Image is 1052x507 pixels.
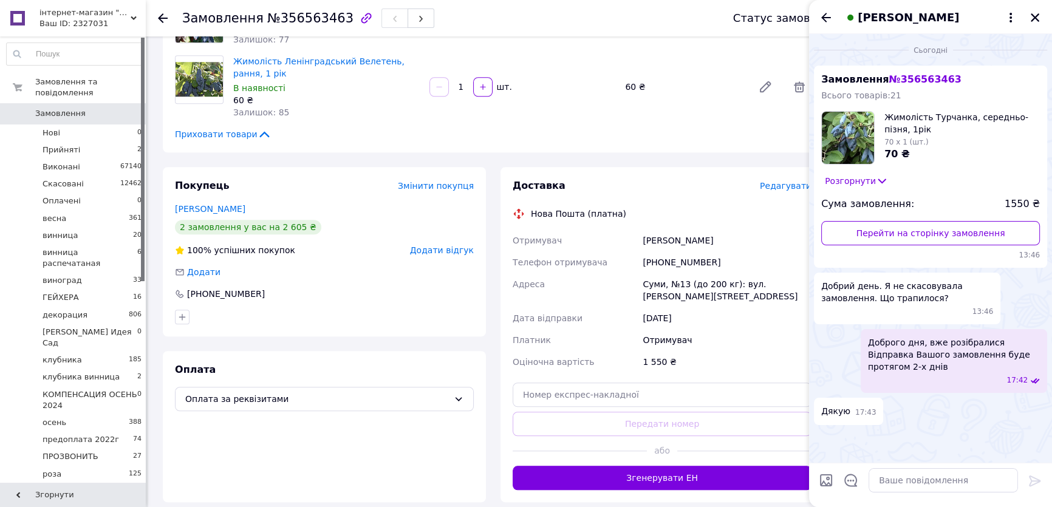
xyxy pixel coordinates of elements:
[760,181,811,191] span: Редагувати
[43,128,60,138] span: Нові
[821,280,993,304] span: Добрий день. Я не скасовувала замовлення. Що трапилося?
[513,279,545,289] span: Адреса
[513,236,562,245] span: Отримувач
[640,251,814,273] div: [PHONE_NUMBER]
[133,275,142,286] span: 33
[186,288,266,300] div: [PHONE_NUMBER]
[129,213,142,224] span: 361
[528,208,629,220] div: Нова Пошта (платна)
[787,75,811,99] span: Видалити
[137,327,142,349] span: 0
[187,245,211,255] span: 100%
[175,180,230,191] span: Покупець
[175,204,245,214] a: [PERSON_NAME]
[43,355,82,366] span: клубника
[129,310,142,321] span: 806
[43,247,137,269] span: винница распечатаная
[868,336,1040,373] span: Доброго дня, вже розібралися Відправка Вашого замовлення буде протягом 2-х днів
[858,10,959,26] span: [PERSON_NAME]
[133,292,142,303] span: 16
[843,472,859,488] button: Відкрити шаблони відповідей
[814,44,1047,56] div: 12.08.2025
[137,389,142,411] span: 0
[821,90,901,100] span: Всього товарів: 21
[233,56,405,78] a: Жимолість Ленінградський Велетень, рання, 1 рік
[39,7,131,18] span: інтернет-магазин "БаТаня"
[753,75,777,99] a: Редагувати
[620,78,748,95] div: 60 ₴
[884,148,910,160] span: 70 ₴
[182,11,264,26] span: Замовлення
[640,307,814,329] div: [DATE]
[133,230,142,241] span: 20
[647,444,677,457] span: або
[43,179,84,189] span: Скасовані
[7,43,142,65] input: Пошук
[43,434,119,445] span: предоплата 2022г
[43,230,78,241] span: винница
[175,244,295,256] div: успішних покупок
[821,405,850,418] span: Дякую
[43,372,120,383] span: клубника винница
[733,12,845,24] div: Статус замовлення
[513,466,811,490] button: Згенерувати ЕН
[855,407,876,418] span: 17:43 12.08.2025
[176,62,223,97] img: Жимолість Ленінградський Велетень, рання, 1 рік
[821,250,1040,260] span: 13:46 12.08.2025
[158,12,168,24] div: Повернутися назад
[35,108,86,119] span: Замовлення
[39,18,146,29] div: Ваш ID: 2327031
[640,329,814,351] div: Отримувач
[513,383,811,407] input: Номер експрес-накладної
[43,275,82,286] span: виноград
[43,145,80,155] span: Прийняті
[133,451,142,462] span: 27
[640,273,814,307] div: Суми, №13 (до 200 кг): вул. [PERSON_NAME][STREET_ADDRESS]
[233,107,289,117] span: Залишок: 85
[120,179,142,189] span: 12462
[137,372,142,383] span: 2
[43,451,98,462] span: ПРОЗВОНИТЬ
[175,220,321,234] div: 2 замовлення у вас на 2 605 ₴
[1005,197,1040,211] span: 1550 ₴
[909,46,952,56] span: Сьогодні
[884,138,929,146] span: 70 x 1 (шт.)
[137,128,142,138] span: 0
[884,111,1040,135] span: Жимолість Турчанка, середньо-пізня, 1рік
[137,196,142,206] span: 0
[185,392,449,406] span: Оплата за реквізитами
[43,327,137,349] span: [PERSON_NAME] Идея Сад
[821,221,1040,245] a: Перейти на сторінку замовлення
[43,196,81,206] span: Оплачені
[43,292,79,303] span: ГЕЙХЕРА
[398,181,474,191] span: Змінити покупця
[233,83,285,93] span: В наявності
[43,213,66,224] span: весна
[513,257,607,267] span: Телефон отримувача
[410,245,474,255] span: Додати відгук
[819,10,833,25] button: Назад
[175,364,216,375] span: Оплата
[129,417,142,428] span: 388
[129,355,142,366] span: 185
[1028,10,1042,25] button: Закрити
[1006,375,1028,386] span: 17:42 12.08.2025
[133,434,142,445] span: 74
[513,357,594,367] span: Оціночна вартість
[137,145,142,155] span: 2
[640,351,814,373] div: 1 550 ₴
[137,247,142,269] span: 6
[640,230,814,251] div: [PERSON_NAME]
[175,128,272,140] span: Приховати товари
[129,469,142,480] span: 125
[267,11,354,26] span: №356563463
[233,94,420,106] div: 60 ₴
[43,310,87,321] span: декорация
[821,73,961,85] span: Замовлення
[187,267,220,277] span: Додати
[43,417,66,428] span: осень
[43,469,61,480] span: роза
[843,10,1018,26] button: [PERSON_NAME]
[821,174,892,188] button: Розгорнути
[972,307,994,317] span: 13:46 12.08.2025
